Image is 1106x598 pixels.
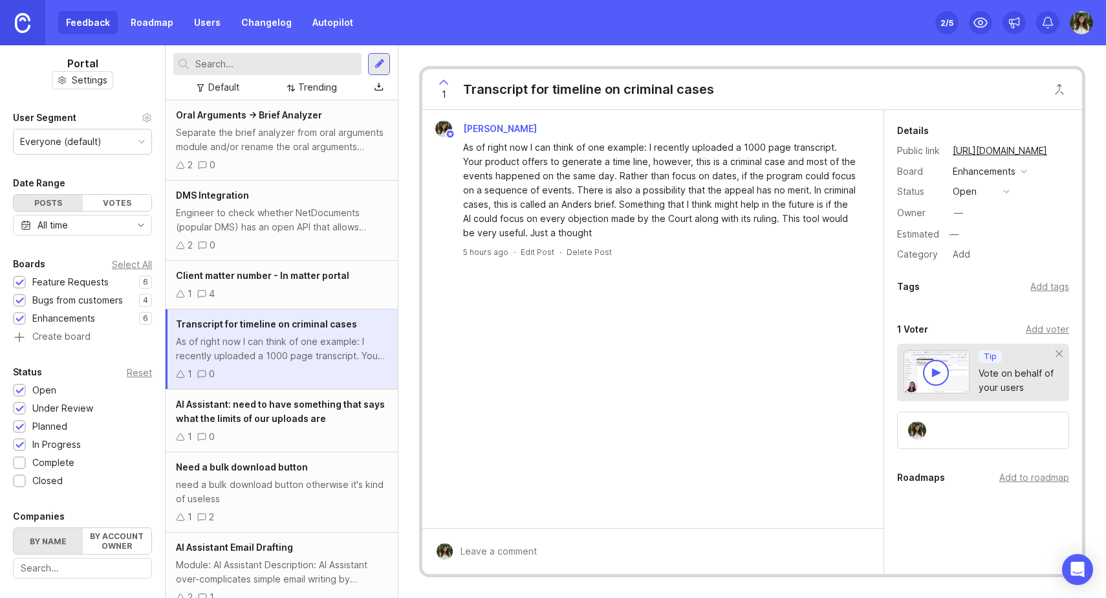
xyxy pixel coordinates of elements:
button: 2/5 [935,11,959,34]
div: Boards [13,256,45,272]
div: Public link [897,144,942,158]
span: AI Assistant Email Drafting [176,542,293,553]
div: 2 [209,510,214,524]
div: — [946,226,962,243]
a: Users [186,11,228,34]
div: Open Intercom Messenger [1062,554,1093,585]
div: Module: AI Assistant Description: AI Assistant over-complicates simple email writing by formattin... [176,558,387,586]
div: — [954,206,963,220]
a: Changelog [233,11,299,34]
input: Search... [195,57,356,71]
div: Add [949,246,974,263]
div: Transcript for timeline on criminal cases [463,80,714,98]
a: Sarina Zohdi[PERSON_NAME] [428,120,547,137]
div: Estimated [897,230,939,239]
p: 6 [143,313,148,324]
span: [PERSON_NAME] [463,123,537,134]
div: Reset [127,369,152,376]
div: Delete Post [567,247,612,258]
div: 0 [210,158,215,172]
div: Bugs from customers [32,293,123,307]
div: Companies [13,509,65,524]
div: Trending [298,80,337,94]
p: 6 [143,277,148,287]
div: Enhancements [953,164,1015,179]
div: Posts [14,195,83,211]
a: Autopilot [305,11,361,34]
div: · [559,247,561,258]
div: Roadmaps [897,470,945,485]
a: Roadmap [123,11,181,34]
button: Close button [1046,76,1072,102]
a: [URL][DOMAIN_NAME] [949,142,1051,159]
div: 1 Voter [897,322,928,337]
div: 2 [188,158,193,172]
label: By name [14,528,83,554]
div: Board [897,164,942,179]
div: User Segment [13,110,76,126]
span: Oral Arguments -> Brief Analyzer [176,109,322,120]
div: Open [32,383,56,397]
div: open [953,184,977,199]
a: Need a bulk download buttonneed a bulk download button otherwise it's kind of useless12 [166,452,398,533]
button: Settings [52,71,113,89]
div: 1 [188,430,192,444]
div: Owner [897,206,942,220]
a: Create board [13,332,152,344]
a: Add [942,246,974,263]
svg: toggle icon [131,220,151,230]
div: 2 [188,238,193,252]
div: As of right now I can think of one example: I recently uploaded a 1000 page transcript. Your prod... [176,335,387,363]
img: Sarina Zohdi [908,421,926,439]
a: DMS IntegrationEngineer to check whether NetDocuments (popular DMS) has an open API that allows C... [166,181,398,261]
div: Votes [83,195,152,211]
span: Need a bulk download button [176,461,308,472]
div: Status [13,364,42,380]
div: · [514,247,515,258]
div: Add tags [1030,280,1069,294]
div: 1 [188,510,192,524]
div: Category [897,247,942,261]
a: Transcript for timeline on criminal casesAs of right now I can think of one example: I recently u... [166,309,398,390]
div: Everyone (default) [20,135,102,149]
div: All time [38,218,68,232]
div: Engineer to check whether NetDocuments (popular DMS) has an open API that allows Callidus to buil... [176,206,387,234]
img: Sarina Zohdi [1070,11,1093,34]
img: Sarina Zohdi [437,543,453,560]
span: DMS Integration [176,190,249,201]
div: In Progress [32,437,81,452]
span: AI Assistant: need to have something that says what the limits of our uploads are [176,399,385,424]
div: Enhancements [32,311,95,326]
div: Separate the brief analyzer from oral arguments module and/or rename the oral arguments module [176,126,387,154]
div: Details [897,123,929,138]
span: Transcript for timeline on criminal cases [176,318,357,329]
p: 4 [143,295,148,305]
div: Select All [112,261,152,268]
span: Settings [72,74,107,87]
div: Feature Requests [32,275,109,289]
a: AI Assistant: need to have something that says what the limits of our uploads are10 [166,390,398,452]
div: Under Review [32,401,93,415]
div: Planned [32,419,67,434]
div: Closed [32,474,63,488]
div: 0 [209,430,215,444]
div: need a bulk download button otherwise it's kind of useless [176,478,387,506]
input: Search... [21,561,144,575]
div: 1 [188,287,192,301]
a: Oral Arguments -> Brief AnalyzerSeparate the brief analyzer from oral arguments module and/or ren... [166,100,398,181]
img: video-thumbnail-vote-d41b83416815613422e2ca741bf692cc.jpg [904,350,970,393]
img: Sarina Zohdi [435,120,452,137]
label: By account owner [83,528,152,554]
div: Status [897,184,942,199]
div: Tags [897,279,920,294]
h1: Portal [67,56,98,71]
span: Client matter number - In matter portal [176,270,349,281]
div: Add to roadmap [999,471,1069,485]
div: Edit Post [521,247,554,258]
div: 0 [209,367,215,381]
div: 2 /5 [940,14,953,32]
div: Vote on behalf of your users [979,366,1056,395]
a: 5 hours ago [463,247,508,258]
